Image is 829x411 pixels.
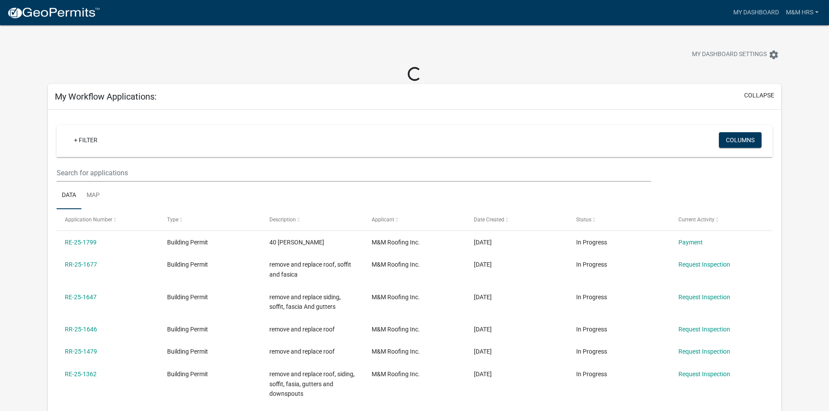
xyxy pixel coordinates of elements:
span: Date Created [474,217,504,223]
span: 09/02/2025 [474,326,492,333]
a: Request Inspection [678,326,730,333]
span: Applicant [372,217,394,223]
button: My Dashboard Settingssettings [685,46,786,63]
i: settings [769,50,779,60]
span: Building Permit [167,261,208,268]
span: In Progress [576,348,607,355]
a: + Filter [67,132,104,148]
a: RE-25-1799 [65,239,97,246]
span: 40 Warren DrValparaiso [269,239,324,246]
span: Building Permit [167,371,208,378]
span: M&M Roofing Inc. [372,294,420,301]
a: RE-25-1362 [65,371,97,378]
span: In Progress [576,371,607,378]
a: Request Inspection [678,261,730,268]
span: My Dashboard Settings [692,50,767,60]
span: M&M Roofing Inc. [372,371,420,378]
span: Type [167,217,178,223]
a: Map [81,182,105,210]
span: remove and replace roof, siding, soffit, fasia, gutters and downspouts [269,371,355,398]
span: M&M Roofing Inc. [372,261,420,268]
span: Building Permit [167,348,208,355]
span: Application Number [65,217,112,223]
a: Data [57,182,81,210]
datatable-header-cell: Applicant [363,209,466,230]
span: 09/02/2025 [474,294,492,301]
span: remove and replace siding, soffit, fascia And gutters [269,294,341,311]
span: remove and replace roof [269,326,335,333]
span: In Progress [576,239,607,246]
span: In Progress [576,261,607,268]
span: Building Permit [167,239,208,246]
a: RR-25-1677 [65,261,97,268]
datatable-header-cell: Description [261,209,363,230]
datatable-header-cell: Current Activity [670,209,772,230]
span: Description [269,217,296,223]
button: Columns [719,132,762,148]
span: M&M Roofing Inc. [372,239,420,246]
span: 07/28/2025 [474,371,492,378]
span: In Progress [576,294,607,301]
span: Current Activity [678,217,715,223]
span: remove and replace roof [269,348,335,355]
a: Payment [678,239,703,246]
datatable-header-cell: Application Number [57,209,159,230]
span: M&M Roofing Inc. [372,326,420,333]
a: RR-25-1646 [65,326,97,333]
span: Status [576,217,591,223]
a: M&M HRS [782,4,822,21]
datatable-header-cell: Date Created [466,209,568,230]
h5: My Workflow Applications: [55,91,157,102]
a: RR-25-1479 [65,348,97,355]
span: remove and replace roof, soffit and fasica [269,261,351,278]
span: 09/16/2025 [474,239,492,246]
span: 08/12/2025 [474,348,492,355]
a: RE-25-1647 [65,294,97,301]
span: M&M Roofing Inc. [372,348,420,355]
datatable-header-cell: Type [159,209,261,230]
a: Request Inspection [678,294,730,301]
span: Building Permit [167,294,208,301]
span: In Progress [576,326,607,333]
a: Request Inspection [678,371,730,378]
span: Building Permit [167,326,208,333]
input: Search for applications [57,164,651,182]
span: 09/04/2025 [474,261,492,268]
button: collapse [744,91,774,100]
a: Request Inspection [678,348,730,355]
datatable-header-cell: Status [567,209,670,230]
a: My Dashboard [730,4,782,21]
